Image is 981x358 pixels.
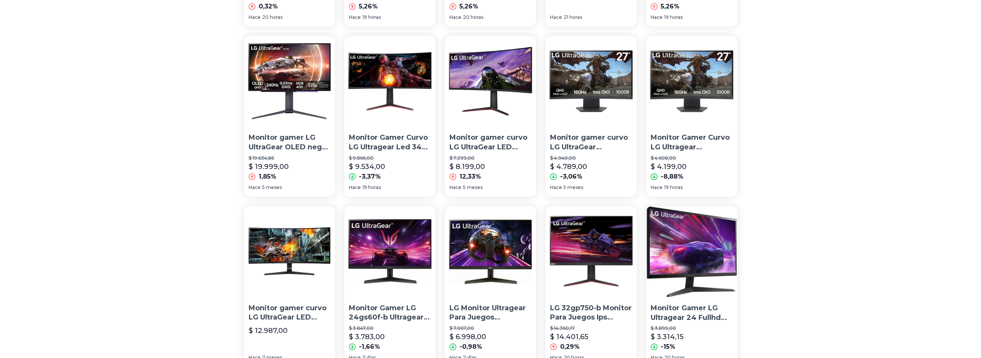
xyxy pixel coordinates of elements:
[550,14,562,20] span: Hace
[349,184,361,191] span: Hace
[664,184,683,191] span: 19 horas
[249,325,288,336] p: $ 12.987,00
[449,133,532,152] p: Monitor gamer curvo LG UltraGear LED negro 127V
[550,161,587,172] p: $ 4.789,00
[646,36,737,127] img: Monitor Gamer Curvo LG Ultragear 27gs60qc-b Led Negro 127v
[359,342,380,351] p: -1,66%
[262,14,283,20] span: 20 horas
[344,36,436,127] img: Monitor Gamer Curvo LG Ultragear Led 34 Quad Hd Ultra Wide
[449,155,532,161] p: $ 7.299,00
[459,2,478,11] p: 5,26%
[349,325,431,331] p: $ 3.847,00
[362,184,381,191] span: 19 horas
[244,36,335,127] img: Monitor gamer LG UltraGear OLED negro 127V
[445,36,536,197] a: Monitor gamer curvo LG UltraGear LED negro 127VMonitor gamer curvo LG UltraGear LED negro 127V$ 7...
[545,36,637,197] a: Monitor gamer curvo LG UltraGear 27GS60QC-B LED negro 127VMonitor gamer curvo LG UltraGear 27GS60...
[661,2,680,11] p: 5,26%
[259,172,276,181] p: 1,85%
[550,184,562,191] span: Hace
[459,342,482,351] p: -0,98%
[244,206,335,297] img: Monitor gamer curvo LG UltraGear LED negro y rojo 127V
[564,14,582,20] span: 21 horas
[560,172,582,181] p: -3,06%
[449,14,461,20] span: Hace
[646,206,737,297] img: Monitor Gamer LG Ultragear 24 Fullhd 165hz 24gq50f Freesync
[349,155,431,161] p: $ 9.866,00
[664,14,683,20] span: 19 horas
[359,2,378,11] p: 5,26%
[344,36,436,197] a: Monitor Gamer Curvo LG Ultragear Led 34 Quad Hd Ultra WideMonitor Gamer Curvo LG Ultragear Led 34...
[545,36,637,127] img: Monitor gamer curvo LG UltraGear 27GS60QC-B LED negro 127V
[550,303,632,323] p: LG 32gp750-b Monitor Para Juegos Ips Ultragear Qhd (2560 X 1
[550,331,588,342] p: $ 14.401,65
[445,206,536,297] img: LG Monitor Ultragear Para Juegos 24gn600-b, Pantalla Ips
[550,133,632,152] p: Monitor gamer curvo LG UltraGear 27GS60QC-B LED negro 127V
[344,206,436,297] img: Monitor Gamer LG 24gs60f-b Ultragear Ips 24 Full Hd G-sync
[349,331,385,342] p: $ 3.783,00
[349,161,385,172] p: $ 9.534,00
[445,36,536,127] img: Monitor gamer curvo LG UltraGear LED negro 127V
[651,14,663,20] span: Hace
[249,14,261,20] span: Hace
[550,325,632,331] p: $ 14.360,17
[262,184,282,191] span: 5 meses
[449,184,461,191] span: Hace
[550,155,632,161] p: $ 4.940,00
[651,303,733,323] p: Monitor Gamer LG Ultragear 24 Fullhd 165hz 24gq50f Freesync
[463,14,483,20] span: 20 horas
[349,14,361,20] span: Hace
[249,133,331,152] p: Monitor gamer LG UltraGear OLED negro 127V
[651,133,733,152] p: Monitor Gamer Curvo LG Ultragear 27gs60qc-b Led Negro 127v
[249,161,289,172] p: $ 19.999,00
[449,303,532,323] p: LG Monitor Ultragear Para Juegos 24gn600-b, Pantalla Ips
[449,325,532,331] p: $ 7.067,00
[459,172,481,181] p: 12,33%
[259,2,278,11] p: 0,32%
[651,331,683,342] p: $ 3.314,15
[449,161,485,172] p: $ 8.199,00
[651,161,687,172] p: $ 4.199,00
[651,325,733,331] p: $ 3.899,00
[349,133,431,152] p: Monitor Gamer Curvo LG Ultragear Led 34 Quad Hd Ultra Wide
[349,303,431,323] p: Monitor Gamer LG 24gs60f-b Ultragear Ips 24 Full Hd G-sync
[560,342,580,351] p: 0,29%
[661,172,683,181] p: -8,88%
[249,155,331,161] p: $ 19.634,86
[362,14,381,20] span: 19 horas
[651,155,733,161] p: $ 4.608,00
[463,184,483,191] span: 5 meses
[249,303,331,323] p: Monitor gamer curvo LG UltraGear LED negro y rojo 127V
[545,206,637,297] img: LG 32gp750-b Monitor Para Juegos Ips Ultragear Qhd (2560 X 1
[651,184,663,191] span: Hace
[646,36,737,197] a: Monitor Gamer Curvo LG Ultragear 27gs60qc-b Led Negro 127vMonitor Gamer Curvo LG Ultragear 27gs60...
[564,184,583,191] span: 5 meses
[661,342,675,351] p: -15%
[359,172,381,181] p: -3,37%
[249,184,261,191] span: Hace
[244,36,335,197] a: Monitor gamer LG UltraGear OLED negro 127VMonitor gamer LG UltraGear OLED negro 127V$ 19.634,86$ ...
[449,331,486,342] p: $ 6.998,00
